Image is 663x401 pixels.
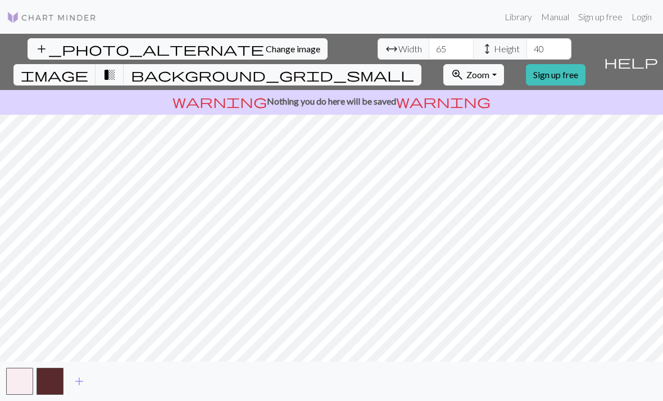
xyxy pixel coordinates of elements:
[35,41,264,57] span: add_photo_alternate
[72,373,86,389] span: add
[172,93,267,109] span: warning
[65,371,93,392] button: Add color
[266,43,320,54] span: Change image
[494,42,520,56] span: Height
[526,64,585,85] a: Sign up free
[480,41,494,57] span: height
[4,94,659,108] p: Nothing you do here will be saved
[28,38,328,60] button: Change image
[599,34,663,90] button: Help
[131,67,414,83] span: background_grid_small
[385,41,398,57] span: arrow_range
[537,6,574,28] a: Manual
[451,67,464,83] span: zoom_in
[398,42,422,56] span: Width
[500,6,537,28] a: Library
[443,64,503,85] button: Zoom
[604,54,658,70] span: help
[574,6,627,28] a: Sign up free
[466,69,489,80] span: Zoom
[103,67,116,83] span: transition_fade
[7,11,97,24] img: Logo
[627,6,656,28] a: Login
[396,93,491,109] span: warning
[21,67,88,83] span: image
